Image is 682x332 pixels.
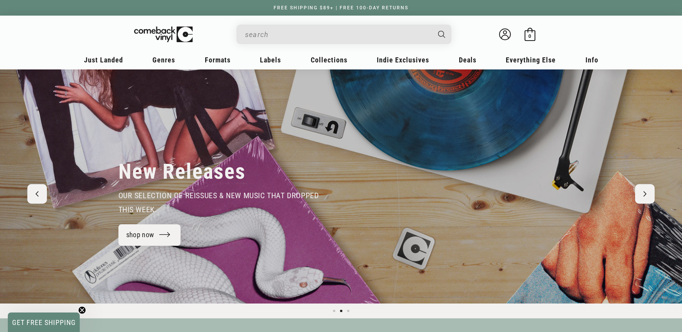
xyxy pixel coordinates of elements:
button: Next slide [635,184,655,204]
a: FREE SHIPPING $89+ | FREE 100-DAY RETURNS [266,5,416,11]
button: Previous slide [27,184,47,204]
span: Indie Exclusives [377,56,429,64]
span: Labels [260,56,281,64]
button: Load slide 1 of 3 [331,307,338,314]
button: Load slide 3 of 3 [345,307,352,314]
span: Formats [205,56,231,64]
div: Search [236,25,451,44]
input: When autocomplete results are available use up and down arrows to review and enter to select [245,27,430,43]
h2: New Releases [118,159,246,185]
span: Just Landed [84,56,123,64]
span: our selection of reissues & new music that dropped this week. [118,191,319,214]
span: GET FREE SHIPPING [12,318,76,327]
span: Deals [459,56,476,64]
span: 0 [528,33,531,39]
span: Collections [311,56,347,64]
button: Load slide 2 of 3 [338,307,345,314]
span: Everything Else [506,56,556,64]
div: GET FREE SHIPPINGClose teaser [8,312,80,332]
button: Close teaser [78,306,86,314]
span: Info [585,56,598,64]
button: Search [431,25,452,44]
a: shop now [118,224,181,246]
span: Genres [152,56,175,64]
